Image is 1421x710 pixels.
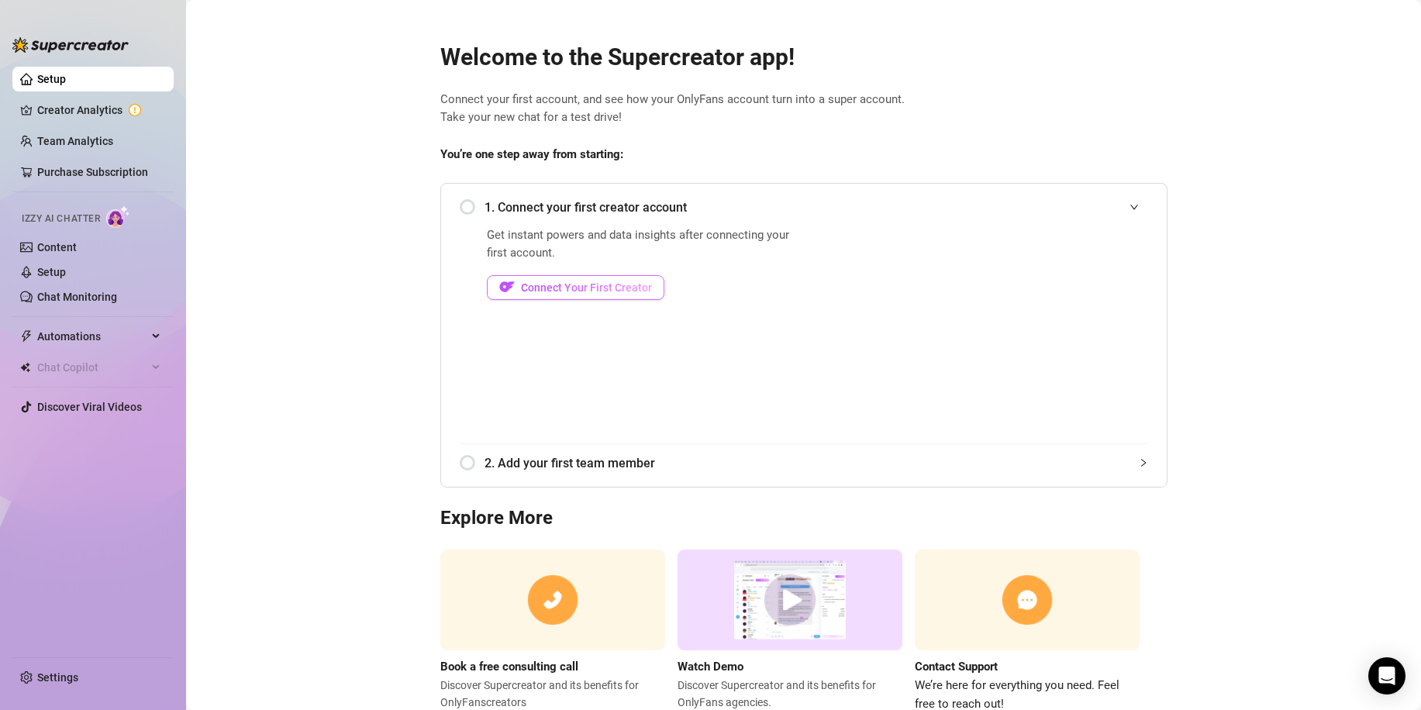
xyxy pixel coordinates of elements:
div: 1. Connect your first creator account [460,188,1148,226]
a: Content [37,241,77,253]
h2: Welcome to the Supercreator app! [440,43,1167,72]
h3: Explore More [440,506,1167,531]
span: Connect Your First Creator [521,281,652,294]
span: Automations [37,324,147,349]
a: Creator Analytics exclamation-circle [37,98,161,122]
a: OFConnect Your First Creator [487,275,799,300]
img: Chat Copilot [20,362,30,373]
strong: Contact Support [915,660,998,674]
a: Settings [37,671,78,684]
a: Chat Monitoring [37,291,117,303]
a: Team Analytics [37,135,113,147]
iframe: Add Creators [838,226,1148,425]
img: contact support [915,550,1140,651]
img: consulting call [440,550,665,651]
span: thunderbolt [20,330,33,343]
span: 1. Connect your first creator account [485,198,1148,217]
span: 2. Add your first team member [485,453,1148,473]
strong: Book a free consulting call [440,660,578,674]
a: Purchase Subscription [37,166,148,178]
a: Setup [37,266,66,278]
img: OF [499,279,515,295]
a: Discover Viral Videos [37,401,142,413]
span: collapsed [1139,458,1148,467]
a: Setup [37,73,66,85]
div: Open Intercom Messenger [1368,657,1405,694]
button: OFConnect Your First Creator [487,275,664,300]
span: Get instant powers and data insights after connecting your first account. [487,226,799,263]
strong: Watch Demo [678,660,743,674]
div: 2. Add your first team member [460,444,1148,482]
strong: You’re one step away from starting: [440,147,623,161]
img: AI Chatter [106,205,130,228]
img: logo-BBDzfeDw.svg [12,37,129,53]
span: Izzy AI Chatter [22,212,100,226]
span: Connect your first account, and see how your OnlyFans account turn into a super account. Take you... [440,91,1167,127]
span: expanded [1130,202,1139,212]
span: Chat Copilot [37,355,147,380]
img: supercreator demo [678,550,902,651]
